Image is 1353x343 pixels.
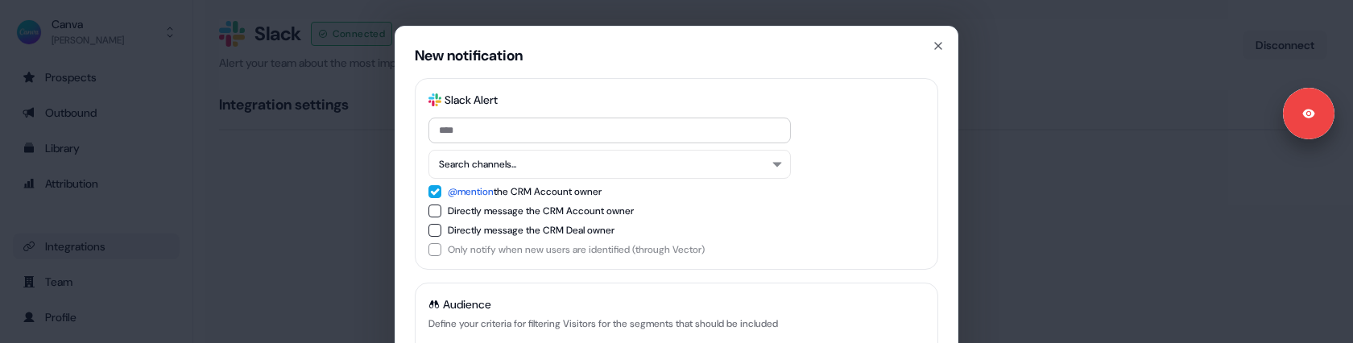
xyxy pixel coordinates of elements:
div: the CRM Account owner [448,184,602,200]
span: @mention [448,185,494,198]
div: Directly message the CRM Account owner [448,203,634,219]
div: Directly message the CRM Deal owner [448,222,614,238]
div: Slack Alert [445,92,498,108]
div: New notification [415,46,523,65]
div: Define your criteria for filtering Visitors for the segments that should be included [428,316,778,332]
span: Audience [443,296,491,312]
button: Search channels... [428,150,791,179]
